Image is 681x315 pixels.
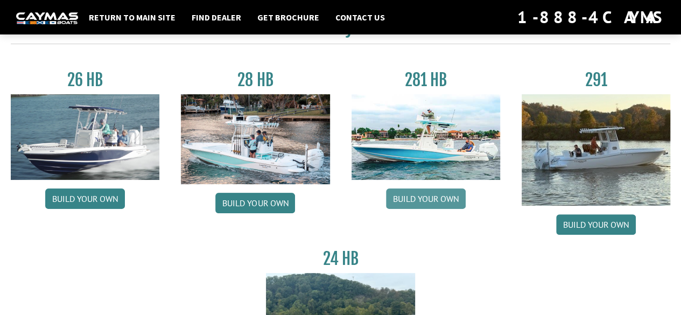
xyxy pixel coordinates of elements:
h3: 281 HB [352,70,500,90]
a: Return to main site [83,10,181,24]
a: Get Brochure [252,10,325,24]
img: 26_new_photo_resized.jpg [11,94,159,180]
img: 291_Thumbnail.jpg [522,94,670,206]
a: Find Dealer [186,10,247,24]
a: Contact Us [330,10,390,24]
img: 28_hb_thumbnail_for_caymas_connect.jpg [181,94,329,184]
a: Build your own [45,188,125,209]
div: 1-888-4CAYMAS [517,5,665,29]
a: Build your own [556,214,636,235]
img: white-logo-c9c8dbefe5ff5ceceb0f0178aa75bf4bb51f6bca0971e226c86eb53dfe498488.png [16,12,78,24]
h3: 26 HB [11,70,159,90]
h3: 24 HB [266,249,415,269]
a: Build your own [386,188,466,209]
a: Build your own [215,193,295,213]
h3: 28 HB [181,70,329,90]
img: 28-hb-twin.jpg [352,94,500,180]
h3: 291 [522,70,670,90]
